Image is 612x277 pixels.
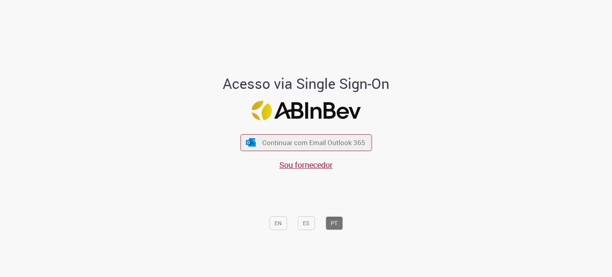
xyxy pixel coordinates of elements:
button: ES [298,216,315,230]
button: EN [269,216,287,230]
button: PT [326,216,343,230]
a: Sou fornecedor [279,159,333,170]
h1: Acesso via Single Sign-On [196,76,417,92]
img: Logo ABInBev [251,101,361,120]
span: Continuar com Email Outlook 365 [262,138,365,147]
button: ícone Azure/Microsoft 360 Continuar com Email Outlook 365 [240,134,372,151]
img: ícone Azure/Microsoft 360 [245,138,257,147]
